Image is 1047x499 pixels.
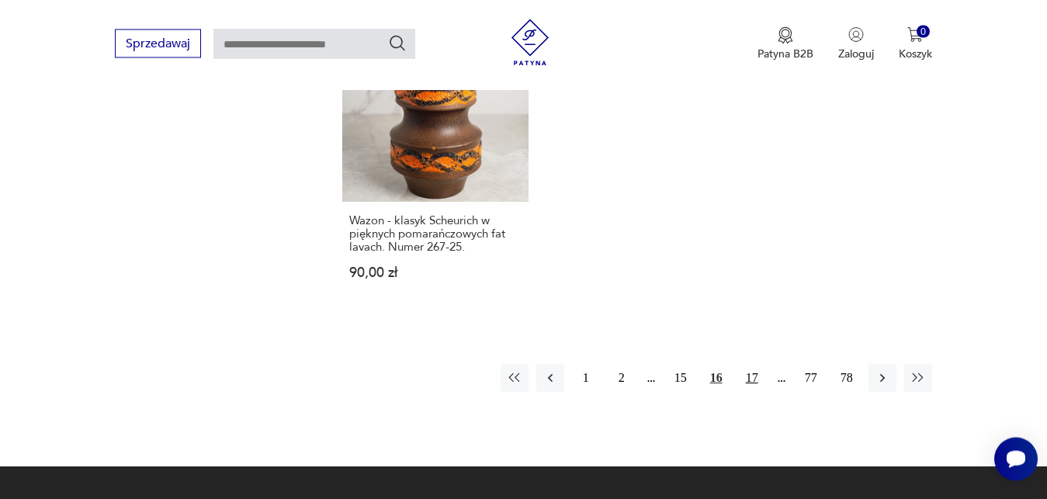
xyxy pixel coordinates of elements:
[572,364,600,392] button: 1
[899,26,932,61] button: 0Koszyk
[349,214,522,254] h3: Wazon - klasyk Scheurich w pięknych pomarańczowych fat lavach. Numer 267-25.
[608,364,636,392] button: 2
[667,364,695,392] button: 15
[907,26,923,42] img: Ikona koszyka
[758,46,813,61] p: Patyna B2B
[702,364,730,392] button: 16
[758,26,813,61] button: Patyna B2B
[507,19,553,65] img: Patyna - sklep z meblami i dekoracjami vintage
[778,26,793,43] img: Ikona medalu
[758,26,813,61] a: Ikona medaluPatyna B2B
[349,266,522,279] p: 90,00 zł
[833,364,861,392] button: 78
[848,26,864,42] img: Ikonka użytkownika
[115,39,201,50] a: Sprzedawaj
[838,46,874,61] p: Zaloguj
[388,33,407,52] button: Szukaj
[797,364,825,392] button: 77
[342,16,529,310] a: Wazon - klasyk Scheurich w pięknych pomarańczowych fat lavach. Numer 267-25.Wazon - klasyk Scheur...
[899,46,932,61] p: Koszyk
[738,364,766,392] button: 17
[838,26,874,61] button: Zaloguj
[994,437,1038,480] iframe: Smartsupp widget button
[115,29,201,57] button: Sprzedawaj
[917,25,930,38] div: 0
